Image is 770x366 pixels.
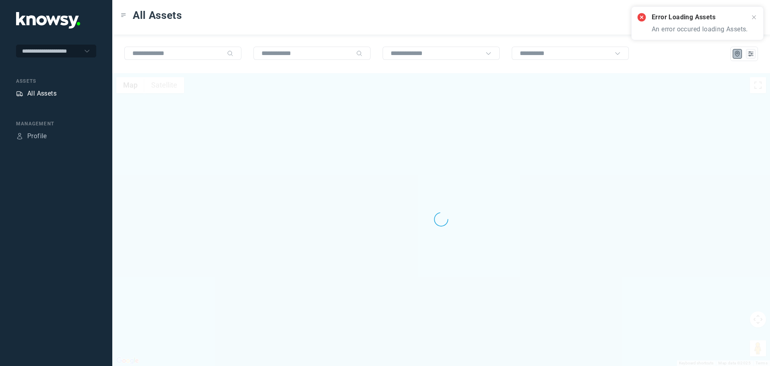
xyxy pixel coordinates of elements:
[652,12,748,22] h2: Error Loading Assets
[16,89,57,98] a: AssetsAll Assets
[27,89,57,98] div: All Assets
[16,12,80,29] img: Application Logo
[16,78,96,85] div: Assets
[16,133,23,140] div: Profile
[16,131,47,141] a: ProfileProfile
[16,90,23,97] div: Assets
[652,25,748,34] p: An error occured loading Assets.
[16,120,96,127] div: Management
[356,50,363,57] div: Search
[747,50,754,57] div: List
[133,8,182,22] span: All Assets
[121,12,126,18] div: Toggle Menu
[27,131,47,141] div: Profile
[734,50,741,57] div: Map
[227,50,233,57] div: Search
